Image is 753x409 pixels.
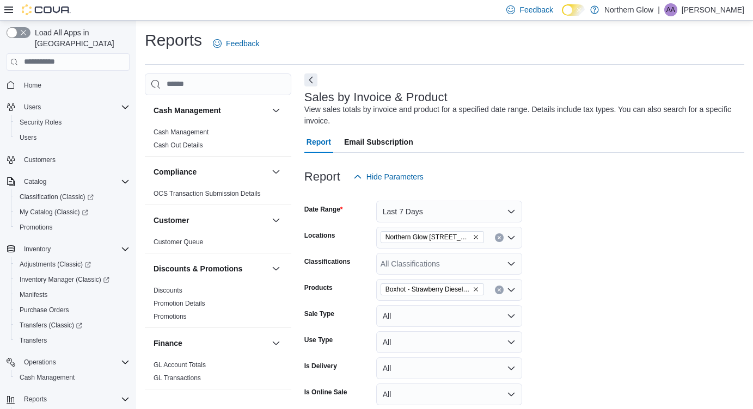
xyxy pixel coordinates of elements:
a: Feedback [209,33,264,54]
a: Cash Management [154,128,209,136]
button: Cash Management [154,105,267,116]
a: Discounts [154,287,182,294]
a: Customers [20,153,60,166]
button: Clear input [495,286,504,294]
span: Transfers [20,336,47,345]
span: Manifests [15,288,130,301]
a: Inventory Manager (Classic) [15,273,114,286]
button: Discounts & Promotions [270,262,283,275]
a: My Catalog (Classic) [11,205,134,220]
a: Transfers (Classic) [15,319,87,332]
button: Promotions [11,220,134,235]
span: Northern Glow 540 Arthur St [381,231,484,243]
span: Inventory [24,245,51,253]
button: Discounts & Promotions [154,263,267,274]
span: Customers [20,153,130,166]
h3: Customer [154,215,189,226]
span: Catalog [24,177,46,186]
span: Users [20,101,130,114]
span: Northern Glow [STREET_ADDRESS][PERSON_NAME] [385,232,470,243]
a: GL Transactions [154,374,201,382]
button: Finance [270,337,283,350]
span: Transfers (Classic) [15,319,130,332]
button: Purchase Orders [11,302,134,318]
a: Classification (Classic) [11,189,134,205]
label: Classifications [304,257,351,266]
span: Customers [24,156,56,164]
button: Compliance [270,165,283,178]
button: Open list of options [507,233,516,242]
button: Reports [2,392,134,407]
button: Open list of options [507,259,516,268]
span: Users [20,133,36,142]
label: Sale Type [304,309,334,318]
a: Promotions [154,313,187,320]
a: Promotions [15,221,57,234]
button: All [376,305,522,327]
button: Remove Northern Glow 540 Arthur St from selection in this group [473,234,479,240]
button: All [376,357,522,379]
h3: Compliance [154,166,197,177]
a: Cash Management [15,371,79,384]
span: Classification (Classic) [15,190,130,203]
a: Promotion Details [154,300,205,307]
span: Home [20,78,130,92]
button: Users [11,130,134,145]
button: Compliance [154,166,267,177]
label: Locations [304,231,335,240]
button: Customers [2,152,134,168]
button: Home [2,77,134,93]
div: Cash Management [145,126,291,156]
div: View sales totals by invoice and product for a specified date range. Details include tax types. Y... [304,104,739,127]
a: Adjustments (Classic) [15,258,95,271]
a: Adjustments (Classic) [11,257,134,272]
label: Date Range [304,205,343,214]
span: Security Roles [20,118,62,127]
button: Transfers [11,333,134,348]
button: Catalog [20,175,51,188]
span: Manifests [20,290,47,299]
p: [PERSON_NAME] [682,3,744,16]
span: Users [24,103,41,111]
span: Inventory [20,243,130,256]
button: Reports [20,393,51,406]
a: Transfers [15,334,51,347]
span: Inventory Manager (Classic) [20,275,109,284]
span: Promotions [20,223,53,232]
button: Inventory [2,241,134,257]
span: Boxhot - Strawberry Diesel 510 Thread Cart. - 1.2g [381,283,484,295]
p: Northern Glow [604,3,653,16]
button: All [376,383,522,405]
h3: Discounts & Promotions [154,263,242,274]
a: Home [20,79,46,92]
p: | [658,3,660,16]
button: Next [304,73,317,86]
button: All [376,331,522,353]
span: My Catalog (Classic) [15,206,130,219]
button: Inventory [20,243,55,256]
button: Remove Boxhot - Strawberry Diesel 510 Thread Cart. - 1.2g from selection in this group [473,286,479,293]
h1: Reports [145,29,202,51]
span: Reports [24,395,47,404]
span: Classification (Classic) [20,193,94,201]
h3: Sales by Invoice & Product [304,91,448,104]
a: GL Account Totals [154,361,206,369]
button: Cash Management [11,370,134,385]
button: Finance [154,338,267,349]
button: Users [20,101,45,114]
label: Products [304,283,333,292]
h3: Finance [154,338,182,349]
label: Is Online Sale [304,388,347,396]
div: Alison Albert [664,3,677,16]
a: Cash Out Details [154,141,203,149]
img: Cova [22,4,71,15]
input: Dark Mode [562,4,585,16]
span: AA [666,3,675,16]
button: Customer [270,214,283,227]
span: Reports [20,393,130,406]
a: Customer Queue [154,238,203,246]
span: Adjustments (Classic) [20,260,91,269]
span: Promotions [15,221,130,234]
span: Operations [24,358,56,367]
